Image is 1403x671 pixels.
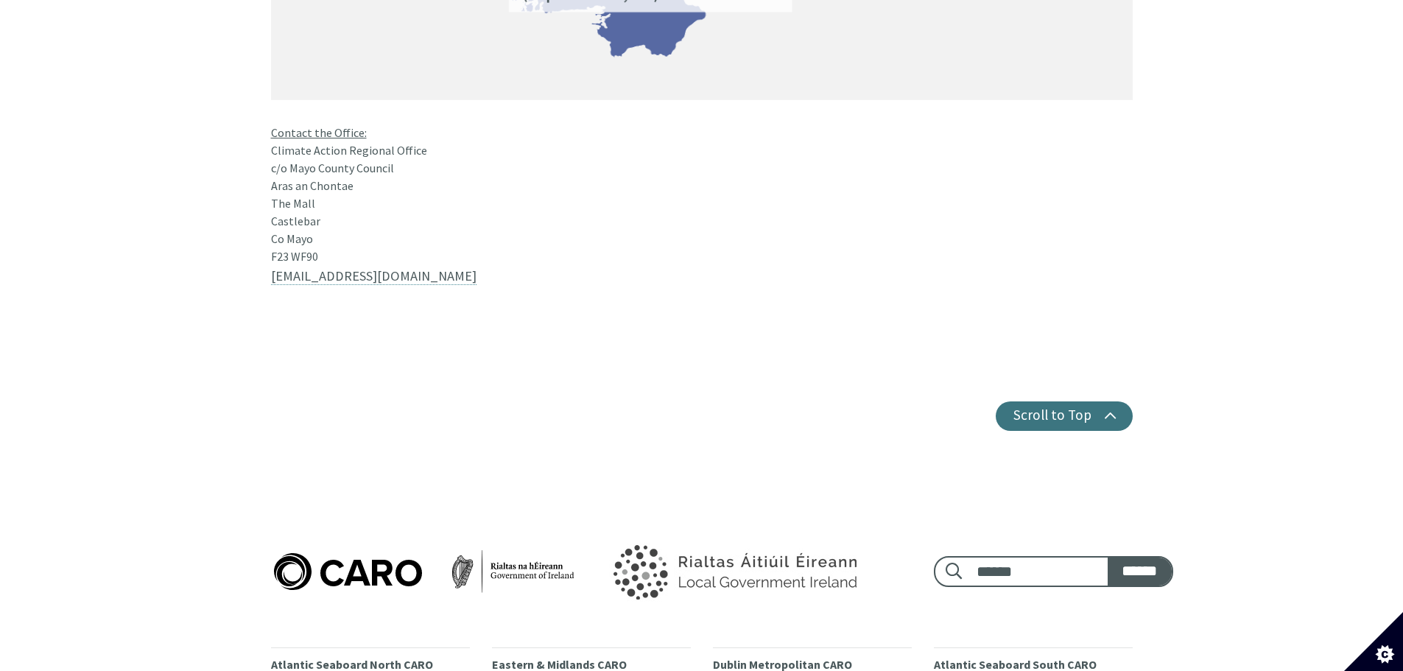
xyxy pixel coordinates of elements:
button: Set cookie preferences [1344,612,1403,671]
img: Government of Ireland logo [580,525,886,618]
button: Scroll to Top [996,401,1133,431]
a: [EMAIL_ADDRESS][DOMAIN_NAME] [271,267,477,285]
img: Caro logo [271,550,577,593]
u: Contact the Office: [271,125,367,140]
